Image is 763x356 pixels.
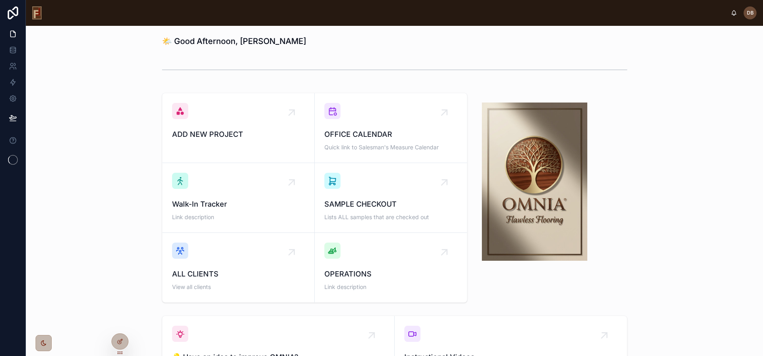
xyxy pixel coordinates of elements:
a: SAMPLE CHECKOUTLists ALL samples that are checked out [315,163,467,233]
span: Lists ALL samples that are checked out [324,213,457,221]
img: 34222-Omnia-logo---final.jpg [482,103,587,261]
a: ALL CLIENTSView all clients [162,233,315,302]
span: View all clients [172,283,305,291]
span: Quick link to Salesman's Measure Calendar [324,143,457,151]
h1: 🌤️ Good Afternoon, [PERSON_NAME] [162,36,306,47]
span: Walk-In Tracker [172,199,305,210]
div: scrollable content [48,11,731,15]
a: OFFICE CALENDARQuick link to Salesman's Measure Calendar [315,93,467,163]
a: ADD NEW PROJECT [162,93,315,163]
span: OPERATIONS [324,268,457,280]
span: ADD NEW PROJECT [172,129,305,140]
span: DB [747,10,754,16]
a: OPERATIONSLink description [315,233,467,302]
span: Link description [324,283,457,291]
span: ALL CLIENTS [172,268,305,280]
img: App logo [32,6,42,19]
span: Link description [172,213,305,221]
span: SAMPLE CHECKOUT [324,199,457,210]
a: Walk-In TrackerLink description [162,163,315,233]
span: OFFICE CALENDAR [324,129,457,140]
